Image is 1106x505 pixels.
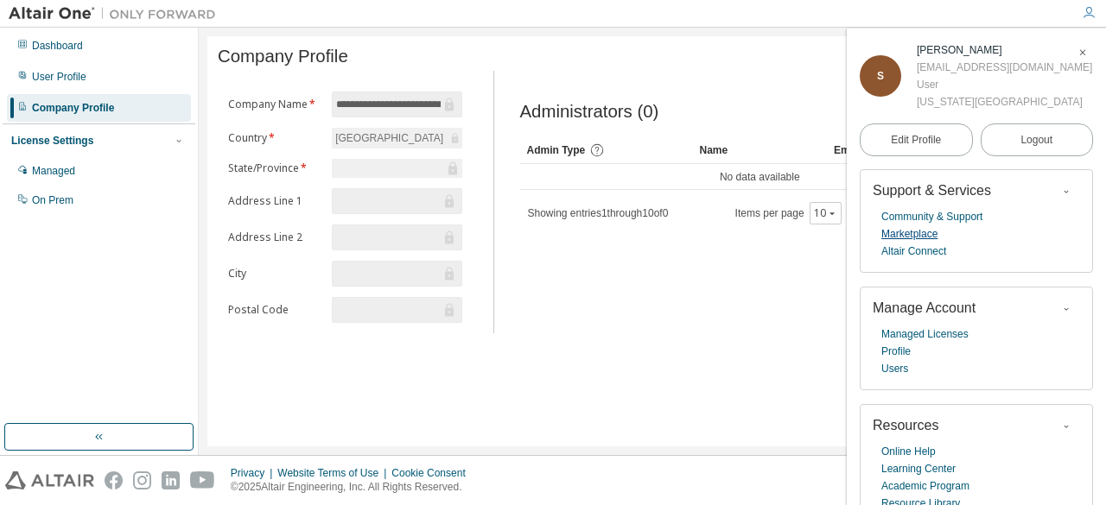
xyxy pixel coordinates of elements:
div: Website Terms of Use [277,466,391,480]
a: Community & Support [881,208,982,225]
label: Company Name [228,98,321,111]
button: Logout [981,123,1094,156]
a: Learning Center [881,460,956,477]
div: Dashboard [32,39,83,53]
label: Address Line 2 [228,230,321,244]
div: Managed [32,164,75,178]
img: linkedin.svg [162,471,180,489]
span: Manage Account [873,300,976,315]
span: Edit Profile [891,133,941,147]
div: Company Profile [32,101,114,115]
div: Privacy [231,466,277,480]
label: Postal Code [228,303,321,317]
label: City [228,267,321,281]
div: Cookie Consent [391,466,475,480]
button: 10 [814,206,837,220]
span: Admin Type [527,144,586,156]
a: Altair Connect [881,243,946,260]
img: facebook.svg [105,471,123,489]
div: Samira Burks [917,41,1092,59]
a: Users [881,360,908,377]
span: S [877,70,884,82]
div: On Prem [32,193,73,207]
span: Resources [873,418,938,432]
td: No data available [520,164,1001,190]
img: altair_logo.svg [5,471,94,489]
a: Marketplace [881,225,938,243]
span: Items per page [735,202,842,224]
img: Altair One [9,5,225,22]
div: License Settings [11,134,93,148]
div: [GEOGRAPHIC_DATA] [332,128,461,148]
span: Logout [1020,131,1052,148]
div: [GEOGRAPHIC_DATA] [333,129,446,148]
label: State/Province [228,161,321,175]
span: Administrators (0) [520,102,659,122]
div: User [917,76,1092,93]
a: Managed Licenses [881,325,969,343]
a: Profile [881,343,911,360]
div: [US_STATE][GEOGRAPHIC_DATA] [917,93,1092,110]
div: Name [700,136,821,164]
a: Edit Profile [860,123,973,156]
a: Online Help [881,443,936,460]
div: Email [834,136,906,164]
div: User Profile [32,70,86,84]
label: Country [228,131,321,145]
span: Support & Services [873,183,991,198]
img: instagram.svg [133,471,151,489]
label: Address Line 1 [228,194,321,208]
span: Showing entries 1 through 10 of 0 [528,207,669,219]
span: Company Profile [218,47,348,66]
p: © 2025 Altair Engineering, Inc. All Rights Reserved. [231,480,476,495]
a: Academic Program [881,477,969,495]
div: [EMAIL_ADDRESS][DOMAIN_NAME] [917,59,1092,76]
img: youtube.svg [190,471,215,489]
